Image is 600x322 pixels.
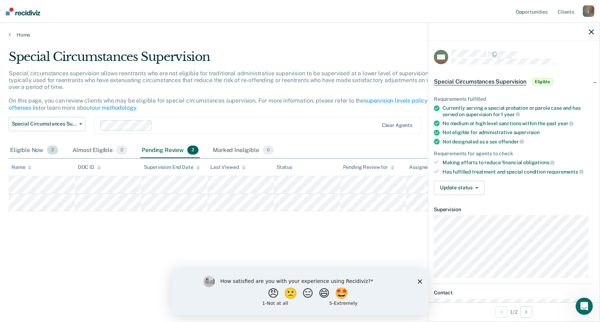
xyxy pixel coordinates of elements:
[434,151,594,157] div: Requirements for agents to check
[116,146,127,155] span: 2
[434,290,594,296] dt: Contact
[428,302,600,321] div: 1 / 2
[428,70,600,93] div: Special Circumstances SupervisionEligible
[277,164,292,170] div: Status
[514,129,540,135] span: supervision
[92,104,136,111] a: our methodology
[140,143,200,158] div: Pending Review
[442,129,594,136] div: Not eligible for administrative
[78,164,101,170] div: DOC ID
[434,207,594,213] dt: Supervision
[558,120,573,126] span: year
[434,181,484,195] button: Update status
[263,146,274,155] span: 0
[442,159,594,166] div: Making efforts to reduce financial
[47,146,58,155] span: 2
[9,97,455,111] a: violent offenses list
[144,164,200,170] div: Supervision End Date
[409,164,443,170] div: Assigned to
[532,78,553,85] span: Eligible
[523,160,554,165] span: obligations
[11,164,32,170] div: Name
[547,169,583,175] span: requirements
[187,146,198,155] span: 2
[583,5,594,17] div: j
[9,49,459,70] div: Special Circumstances Supervision
[211,143,275,158] div: Marked Ineligible
[496,306,507,318] button: Previous Opportunity
[364,97,428,104] a: supervision levels policy
[71,143,129,158] div: Almost Eligible
[498,139,524,145] span: offender
[442,105,594,117] div: Currently serving a special probation or parole case and has served on supervision for 1
[172,269,428,315] iframe: Survey by Kim from Recidiviz
[576,298,593,315] iframe: Intercom live chat
[210,164,245,170] div: Last Viewed
[442,120,594,127] div: No medium or high level sanctions within the past
[442,169,594,175] div: Has fulfilled treatment and special condition
[9,32,591,38] a: Home
[434,78,526,85] span: Special Circumstances Supervision
[9,70,456,111] p: Special circumstances supervision allows reentrants who are not eligible for traditional administ...
[504,112,520,117] span: year
[442,138,594,145] div: Not designated as a sex
[12,121,76,127] span: Special Circumstances Supervision
[6,8,40,15] img: Recidiviz
[521,306,532,318] button: Next Opportunity
[343,164,394,170] div: Pending Review for
[9,143,60,158] div: Eligible Now
[382,122,412,128] div: Clear agents
[434,96,594,102] div: Requirements fulfilled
